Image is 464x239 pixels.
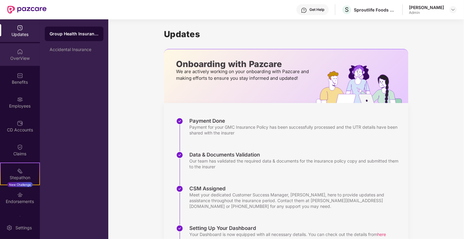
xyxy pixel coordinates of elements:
[17,96,23,102] img: svg+xml;base64,PHN2ZyBpZD0iRW1wbG95ZWVzIiB4bWxucz0iaHR0cDovL3d3dy53My5vcmcvMjAwMC9zdmciIHdpZHRoPS...
[6,225,12,231] img: svg+xml;base64,PHN2ZyBpZD0iU2V0dGluZy0yMHgyMCIgeG1sbnM9Imh0dHA6Ly93d3cudzMub3JnLzIwMDAvc3ZnIiB3aW...
[176,68,311,82] p: We are actively working on your onboarding with Pazcare and making efforts to ensure you stay inf...
[7,6,47,14] img: New Pazcare Logo
[345,6,349,13] span: S
[377,232,386,237] span: here
[189,231,386,237] div: Your Dashboard is now equipped with all necessary details. You can check out the details from
[17,49,23,55] img: svg+xml;base64,PHN2ZyBpZD0iSG9tZSIgeG1sbnM9Imh0dHA6Ly93d3cudzMub3JnLzIwMDAvc3ZnIiB3aWR0aD0iMjAiIG...
[176,225,183,232] img: svg+xml;base64,PHN2ZyBpZD0iU3RlcC1Eb25lLTMyeDMyIiB4bWxucz0iaHR0cDovL3d3dy53My5vcmcvMjAwMC9zdmciIH...
[50,47,99,52] div: Accidental Insurance
[7,182,33,187] div: New Challenge
[17,192,23,198] img: svg+xml;base64,PHN2ZyBpZD0iRW5kb3JzZW1lbnRzIiB4bWxucz0iaHR0cDovL3d3dy53My5vcmcvMjAwMC9zdmciIHdpZH...
[189,185,402,192] div: CSM Assigned
[189,151,402,158] div: Data & Documents Validation
[176,185,183,192] img: svg+xml;base64,PHN2ZyBpZD0iU3RlcC1Eb25lLTMyeDMyIiB4bWxucz0iaHR0cDovL3d3dy53My5vcmcvMjAwMC9zdmciIH...
[176,61,311,67] p: Onboarding with Pazcare
[164,29,408,39] h1: Updates
[176,118,183,125] img: svg+xml;base64,PHN2ZyBpZD0iU3RlcC1Eb25lLTMyeDMyIiB4bWxucz0iaHR0cDovL3d3dy53My5vcmcvMjAwMC9zdmciIH...
[17,216,23,222] img: svg+xml;base64,PHN2ZyBpZD0iTXlfT3JkZXJzIiBkYXRhLW5hbWU9Ik15IE9yZGVycyIgeG1sbnM9Imh0dHA6Ly93d3cudz...
[301,7,307,13] img: svg+xml;base64,PHN2ZyBpZD0iSGVscC0zMngzMiIgeG1sbnM9Imh0dHA6Ly93d3cudzMub3JnLzIwMDAvc3ZnIiB3aWR0aD...
[50,31,99,37] div: Group Health Insurance
[17,168,23,174] img: svg+xml;base64,PHN2ZyB4bWxucz0iaHR0cDovL3d3dy53My5vcmcvMjAwMC9zdmciIHdpZHRoPSIyMSIgaGVpZ2h0PSIyMC...
[176,151,183,159] img: svg+xml;base64,PHN2ZyBpZD0iU3RlcC1Eb25lLTMyeDMyIiB4bWxucz0iaHR0cDovL3d3dy53My5vcmcvMjAwMC9zdmciIH...
[17,144,23,150] img: svg+xml;base64,PHN2ZyBpZD0iQ2xhaW0iIHhtbG5zPSJodHRwOi8vd3d3LnczLm9yZy8yMDAwL3N2ZyIgd2lkdGg9IjIwIi...
[189,124,402,136] div: Payment for your GMC Insurance Policy has been successfully processed and the UTR details have be...
[189,118,402,124] div: Payment Done
[189,158,402,170] div: Our team has validated the required data & documents for the insurance policy copy and submitted ...
[309,7,324,12] div: Get Help
[1,175,39,181] div: Stepathon
[409,5,444,10] div: [PERSON_NAME]
[451,7,456,12] img: svg+xml;base64,PHN2ZyBpZD0iRHJvcGRvd24tMzJ4MzIiIHhtbG5zPSJodHRwOi8vd3d3LnczLm9yZy8yMDAwL3N2ZyIgd2...
[409,10,444,15] div: Admin
[17,120,23,126] img: svg+xml;base64,PHN2ZyBpZD0iQ0RfQWNjb3VudHMiIGRhdGEtbmFtZT0iQ0QgQWNjb3VudHMiIHhtbG5zPSJodHRwOi8vd3...
[17,25,23,31] img: svg+xml;base64,PHN2ZyBpZD0iVXBkYXRlZCIgeG1sbnM9Imh0dHA6Ly93d3cudzMub3JnLzIwMDAvc3ZnIiB3aWR0aD0iMj...
[316,65,408,103] img: hrOnboarding
[17,73,23,79] img: svg+xml;base64,PHN2ZyBpZD0iQmVuZWZpdHMiIHhtbG5zPSJodHRwOi8vd3d3LnczLm9yZy8yMDAwL3N2ZyIgd2lkdGg9Ij...
[189,225,386,231] div: Setting Up Your Dashboard
[189,192,402,209] div: Meet your dedicated Customer Success Manager, [PERSON_NAME], here to provide updates and assistan...
[354,7,396,13] div: Sproutlife Foods Private Limited
[14,225,34,231] div: Settings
